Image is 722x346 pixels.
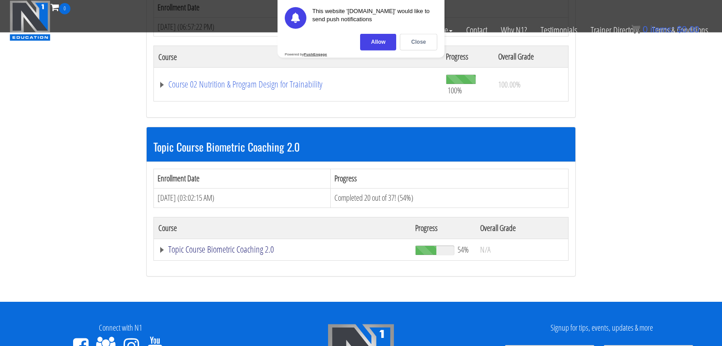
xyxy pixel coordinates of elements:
[650,24,674,34] span: items:
[400,34,437,51] div: Close
[448,85,462,95] span: 100%
[153,141,569,152] h3: Topic Course Biometric Coaching 2.0
[643,24,648,34] span: 0
[411,217,476,239] th: Progress
[631,25,640,34] img: icon11.png
[304,52,327,56] strong: PushEngage
[494,46,568,68] th: Overall Grade
[488,323,715,332] h4: Signup for tips, events, updates & more
[158,245,406,254] a: Topic Course Biometric Coaching 2.0
[154,217,411,239] th: Course
[59,3,70,14] span: 0
[459,14,494,46] a: Contact
[154,46,441,68] th: Course
[584,14,645,46] a: Trainer Directory
[9,0,51,41] img: n1-education
[312,7,437,29] div: This website '[DOMAIN_NAME]' would like to send push notifications
[458,245,469,254] span: 54%
[677,24,699,34] bdi: 0.00
[331,188,569,208] td: Completed 20 out of 37! (54%)
[331,169,569,189] th: Progress
[154,188,331,208] td: [DATE] (03:02:15 AM)
[285,52,327,56] div: Powered by
[494,68,568,101] td: 100.00%
[476,217,568,239] th: Overall Grade
[631,24,699,34] a: 0 items: $0.00
[51,1,70,13] a: 0
[476,239,568,260] td: N/A
[645,14,715,46] a: Terms & Conditions
[154,169,331,189] th: Enrollment Date
[441,46,494,68] th: Progress
[360,34,396,51] div: Allow
[158,80,437,89] a: Course 02 Nutrition & Program Design for Trainability
[494,14,534,46] a: Why N1?
[677,24,682,34] span: $
[534,14,584,46] a: Testimonials
[7,323,234,332] h4: Connect with N1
